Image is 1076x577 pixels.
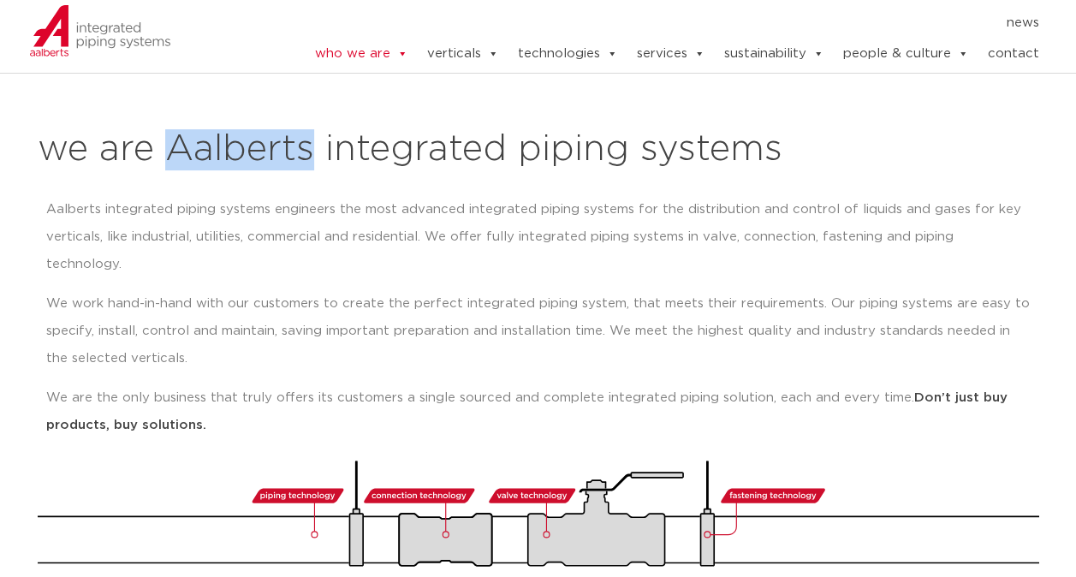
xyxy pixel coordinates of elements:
[842,37,968,71] a: people & culture
[314,37,407,71] a: who we are
[723,37,823,71] a: sustainability
[46,196,1031,278] p: Aalberts integrated piping systems engineers the most advanced integrated piping systems for the ...
[1006,9,1038,37] a: news
[426,37,498,71] a: verticals
[38,129,1039,170] h2: we are Aalberts integrated piping systems
[987,37,1038,71] a: contact
[636,37,704,71] a: services
[46,290,1031,372] p: We work hand-in-hand with our customers to create the perfect integrated piping system, that meet...
[262,9,1039,37] nav: Menu
[46,384,1031,439] p: We are the only business that truly offers its customers a single sourced and complete integrated...
[517,37,617,71] a: technologies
